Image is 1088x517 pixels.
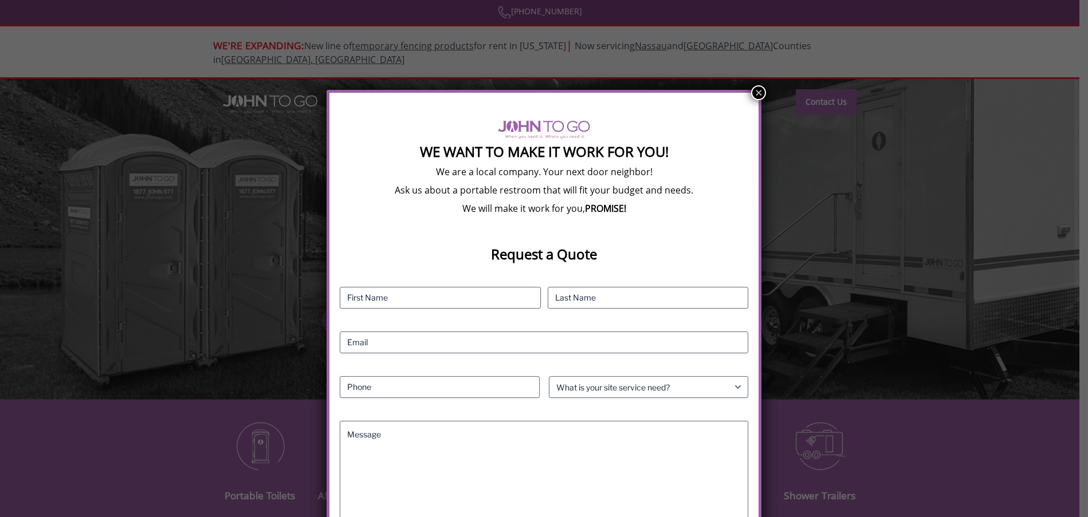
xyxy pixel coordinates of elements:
[420,142,669,161] strong: We Want To Make It Work For You!
[548,287,749,309] input: Last Name
[585,202,626,215] b: PROMISE!
[498,120,590,139] img: logo of viptogo
[491,244,597,263] strong: Request a Quote
[340,202,749,215] p: We will make it work for you,
[340,376,540,398] input: Phone
[340,165,749,178] p: We are a local company. Your next door neighbor!
[751,85,766,100] button: Close
[340,184,749,196] p: Ask us about a portable restroom that will fit your budget and needs.
[340,287,541,309] input: First Name
[340,331,749,353] input: Email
